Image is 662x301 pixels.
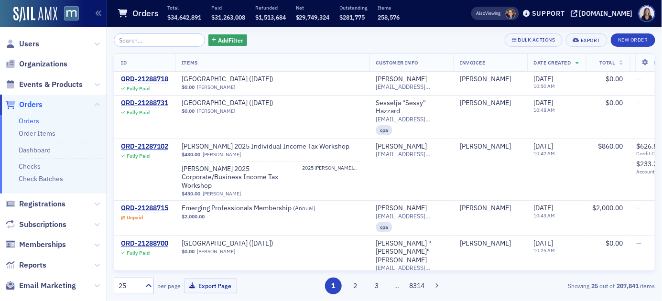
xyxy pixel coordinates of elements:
a: [PERSON_NAME] [203,191,241,197]
button: 1 [325,278,342,294]
span: $626.80 [637,142,662,150]
span: — [637,75,642,83]
a: [GEOGRAPHIC_DATA] ([DATE]) [182,99,302,107]
a: Organizations [5,59,67,69]
div: [PERSON_NAME] [460,99,511,107]
span: [EMAIL_ADDRESS][DOMAIN_NAME] [376,213,447,220]
a: Emerging Professionals Membership (Annual) [182,204,315,213]
span: $281,775 [340,13,365,21]
time: 10:48 AM [534,107,555,113]
span: Don Farmer’s 2025 Corporate/Business Income Tax Workshop [182,165,302,190]
span: Emerging Professionals Membership [182,204,315,213]
div: Fully Paid [127,250,150,256]
span: $0.00 [182,248,195,255]
a: Registrations [5,199,65,209]
span: Bill Krieg [460,239,521,248]
span: Reports [19,260,46,270]
span: Registrations [19,199,65,209]
span: Don Farmer’s 2025 Individual Income Tax Workshop [182,142,349,151]
span: Date Created [534,59,571,66]
a: [PERSON_NAME] [197,108,235,114]
span: $2,000.00 [182,214,205,220]
div: Showing out of items [481,281,655,290]
button: [DOMAIN_NAME] [571,10,636,17]
span: MACPA Town Hall (September 2025) [182,99,302,107]
span: $860.00 [598,142,623,150]
span: $0.00 [182,108,195,114]
a: ORD-21288700 [121,239,168,248]
span: Satish Shah [460,142,521,151]
span: MACPA Town Hall (September 2025) [182,239,302,248]
span: 258,576 [378,13,400,21]
a: SailAMX [13,7,57,22]
label: per page [157,281,181,290]
span: — [637,98,642,107]
div: cpa [376,222,392,232]
a: Memberships [5,239,66,250]
a: Dashboard [19,146,51,154]
a: View Homepage [57,6,79,22]
a: Orders [19,117,39,125]
a: [PERSON_NAME] [376,142,427,151]
span: Users [19,39,39,49]
div: cpa [376,125,392,135]
a: 2025 [PERSON_NAME] Seminars [302,165,362,191]
div: Fully Paid [127,153,150,159]
span: $233.20 [637,160,662,168]
a: [PERSON_NAME] [460,75,511,84]
span: Sessy Hazzard [460,99,521,107]
span: [DATE] [534,204,553,212]
div: [PERSON_NAME] [460,142,511,151]
span: $0.00 [606,75,623,83]
div: Export [581,38,600,43]
span: — [637,204,642,212]
span: $1,513,684 [255,13,286,21]
span: [DATE] [534,75,553,83]
span: $0.00 [606,239,623,247]
a: ORD-21287102 [121,142,168,151]
span: $2,000.00 [593,204,623,212]
time: 10:47 AM [534,150,555,157]
time: 10:25 AM [534,247,555,254]
a: [GEOGRAPHIC_DATA] ([DATE]) [182,75,302,84]
span: Invoicee [460,59,486,66]
span: Profile [639,5,655,22]
div: Bulk Actions [518,37,555,43]
span: $29,749,324 [296,13,330,21]
a: ORD-21288715 [121,204,168,213]
div: [PERSON_NAME] "[PERSON_NAME]" [PERSON_NAME] [376,239,447,265]
p: Paid [211,4,245,11]
span: [DATE] [534,98,553,107]
a: [PERSON_NAME] [460,204,511,213]
span: MACPA Town Hall (September 2025) [182,75,302,84]
a: Email Marketing [5,280,76,291]
input: Search… [114,33,205,47]
a: Orders [5,99,43,110]
a: [PERSON_NAME] [197,248,235,255]
span: Events & Products [19,79,83,90]
a: [PERSON_NAME] [376,75,427,84]
a: Checks [19,162,41,171]
a: Events & Products [5,79,83,90]
p: Outstanding [340,4,368,11]
span: Email Marketing [19,280,76,291]
span: 2025 [PERSON_NAME] Seminars [302,165,362,171]
a: Order Items [19,129,55,138]
a: [GEOGRAPHIC_DATA] ([DATE]) [182,239,302,248]
a: [PERSON_NAME] [460,239,511,248]
span: Monique Booker [460,204,521,213]
span: Items [182,59,198,66]
button: Bulk Actions [505,33,563,47]
button: 2 [347,278,364,294]
button: AddFilter [208,34,248,46]
div: [PERSON_NAME] [376,204,427,213]
p: Total [167,4,201,11]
